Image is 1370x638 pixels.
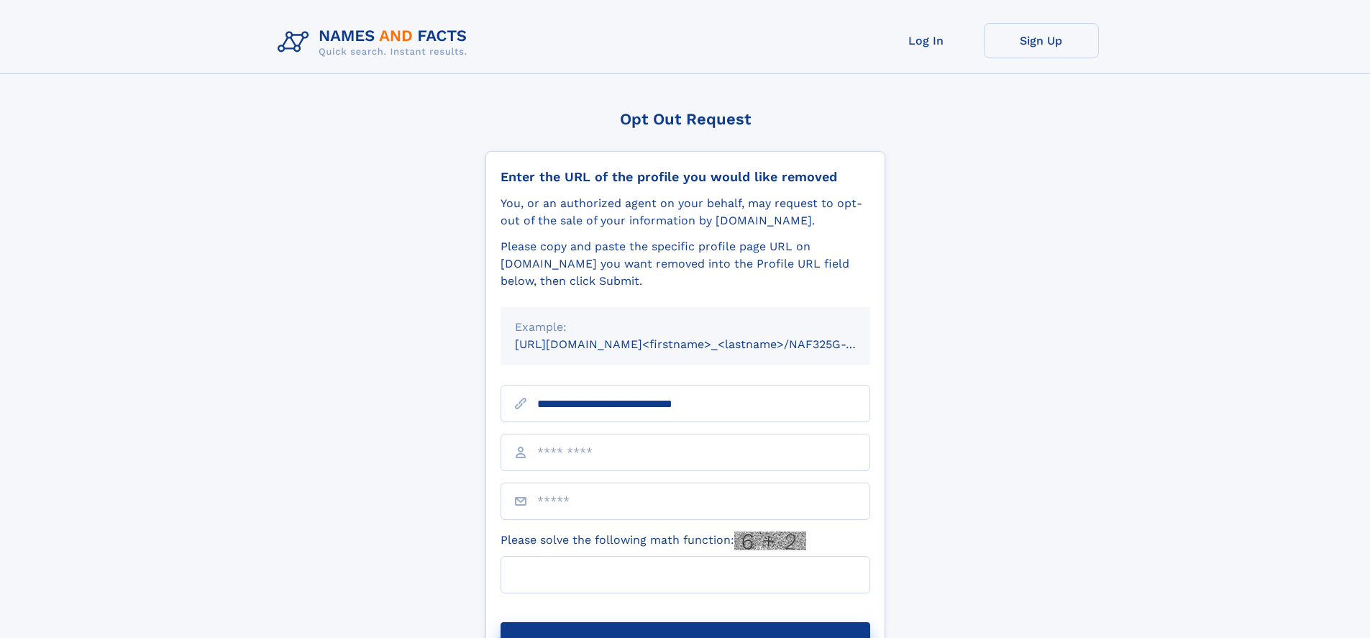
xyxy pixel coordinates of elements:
small: [URL][DOMAIN_NAME]<firstname>_<lastname>/NAF325G-xxxxxxxx [515,337,898,351]
img: Logo Names and Facts [272,23,479,62]
div: Example: [515,319,856,336]
a: Sign Up [984,23,1099,58]
a: Log In [869,23,984,58]
div: Please copy and paste the specific profile page URL on [DOMAIN_NAME] you want removed into the Pr... [501,238,870,290]
div: You, or an authorized agent on your behalf, may request to opt-out of the sale of your informatio... [501,195,870,229]
label: Please solve the following math function: [501,532,806,550]
div: Enter the URL of the profile you would like removed [501,169,870,185]
div: Opt Out Request [485,110,885,128]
